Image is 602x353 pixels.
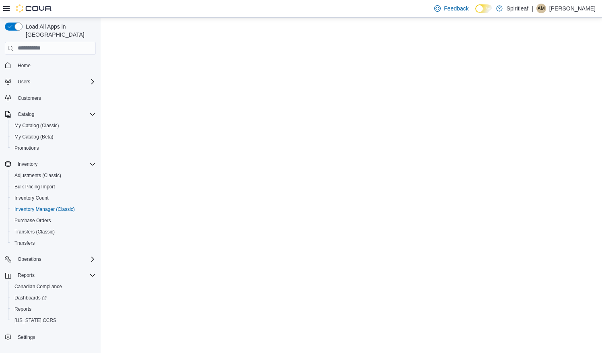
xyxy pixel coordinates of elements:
p: Spiritleaf [507,4,528,13]
a: Inventory Manager (Classic) [11,204,78,214]
button: Settings [2,331,99,343]
span: Inventory [18,161,37,167]
span: Transfers (Classic) [14,229,55,235]
span: Settings [18,334,35,341]
span: Adjustments (Classic) [11,171,96,180]
span: Catalog [18,111,34,118]
a: Settings [14,332,38,342]
span: Inventory Manager (Classic) [11,204,96,214]
a: My Catalog (Classic) [11,121,62,130]
a: Purchase Orders [11,216,54,225]
a: Transfers (Classic) [11,227,58,237]
span: Purchase Orders [14,217,51,224]
span: Reports [11,304,96,314]
span: Transfers [11,238,96,248]
a: Bulk Pricing Import [11,182,58,192]
span: Home [14,60,96,70]
a: Transfers [11,238,38,248]
span: Users [18,78,30,85]
span: Bulk Pricing Import [14,184,55,190]
button: Catalog [2,109,99,120]
input: Dark Mode [475,4,492,13]
span: My Catalog (Beta) [14,134,54,140]
a: My Catalog (Beta) [11,132,57,142]
span: Washington CCRS [11,316,96,325]
span: Purchase Orders [11,216,96,225]
button: Inventory Manager (Classic) [8,204,99,215]
button: Users [2,76,99,87]
button: [US_STATE] CCRS [8,315,99,326]
span: Inventory Manager (Classic) [14,206,75,213]
span: My Catalog (Classic) [11,121,96,130]
span: Customers [18,95,41,101]
span: Dashboards [11,293,96,303]
span: Reports [14,306,31,312]
span: Load All Apps in [GEOGRAPHIC_DATA] [23,23,96,39]
button: Home [2,60,99,71]
span: Inventory [14,159,96,169]
span: Transfers (Classic) [11,227,96,237]
span: Adjustments (Classic) [14,172,61,179]
div: Amir M [536,4,546,13]
a: Dashboards [11,293,50,303]
span: My Catalog (Classic) [14,122,59,129]
button: Promotions [8,142,99,154]
span: Promotions [11,143,96,153]
span: Inventory Count [11,193,96,203]
button: Bulk Pricing Import [8,181,99,192]
span: Transfers [14,240,35,246]
img: Cova [16,4,52,12]
button: Catalog [14,109,37,119]
span: Operations [14,254,96,264]
span: Promotions [14,145,39,151]
span: Customers [14,93,96,103]
span: Reports [18,272,35,279]
a: Adjustments (Classic) [11,171,64,180]
span: Dashboards [14,295,47,301]
button: Customers [2,92,99,104]
button: Inventory [2,159,99,170]
button: Reports [8,303,99,315]
p: [PERSON_NAME] [549,4,596,13]
button: Operations [2,254,99,265]
button: Inventory Count [8,192,99,204]
a: Dashboards [8,292,99,303]
button: My Catalog (Beta) [8,131,99,142]
a: Home [14,61,34,70]
span: Canadian Compliance [11,282,96,291]
button: Purchase Orders [8,215,99,226]
span: My Catalog (Beta) [11,132,96,142]
a: Canadian Compliance [11,282,65,291]
span: Users [14,77,96,87]
a: Reports [11,304,35,314]
button: Transfers (Classic) [8,226,99,237]
a: [US_STATE] CCRS [11,316,60,325]
button: Reports [14,270,38,280]
span: Feedback [444,4,468,12]
a: Inventory Count [11,193,52,203]
button: Reports [2,270,99,281]
button: Operations [14,254,45,264]
button: Inventory [14,159,41,169]
button: Users [14,77,33,87]
button: Adjustments (Classic) [8,170,99,181]
span: Inventory Count [14,195,49,201]
span: [US_STATE] CCRS [14,317,56,324]
button: Canadian Compliance [8,281,99,292]
p: | [532,4,533,13]
span: AM [538,4,545,13]
span: Operations [18,256,41,262]
span: Catalog [14,109,96,119]
button: My Catalog (Classic) [8,120,99,131]
a: Customers [14,93,44,103]
span: Reports [14,270,96,280]
span: Bulk Pricing Import [11,182,96,192]
a: Feedback [431,0,472,17]
span: Settings [14,332,96,342]
span: Home [18,62,31,69]
button: Transfers [8,237,99,249]
span: Canadian Compliance [14,283,62,290]
a: Promotions [11,143,42,153]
